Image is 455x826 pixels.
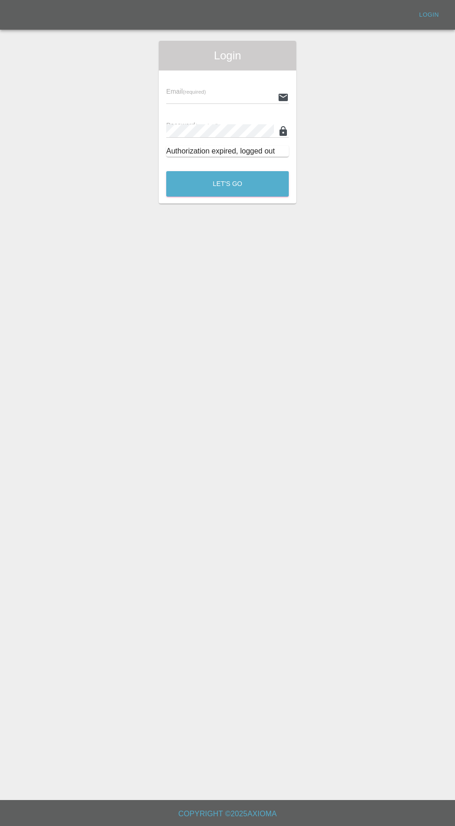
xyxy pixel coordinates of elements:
a: Login [414,8,444,22]
button: Let's Go [166,171,289,197]
span: Password [166,122,218,129]
div: Authorization expired, logged out [166,146,289,157]
h6: Copyright © 2025 Axioma [7,807,448,820]
span: Email [166,88,206,95]
small: (required) [195,123,219,128]
span: Login [166,48,289,63]
small: (required) [183,89,206,95]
